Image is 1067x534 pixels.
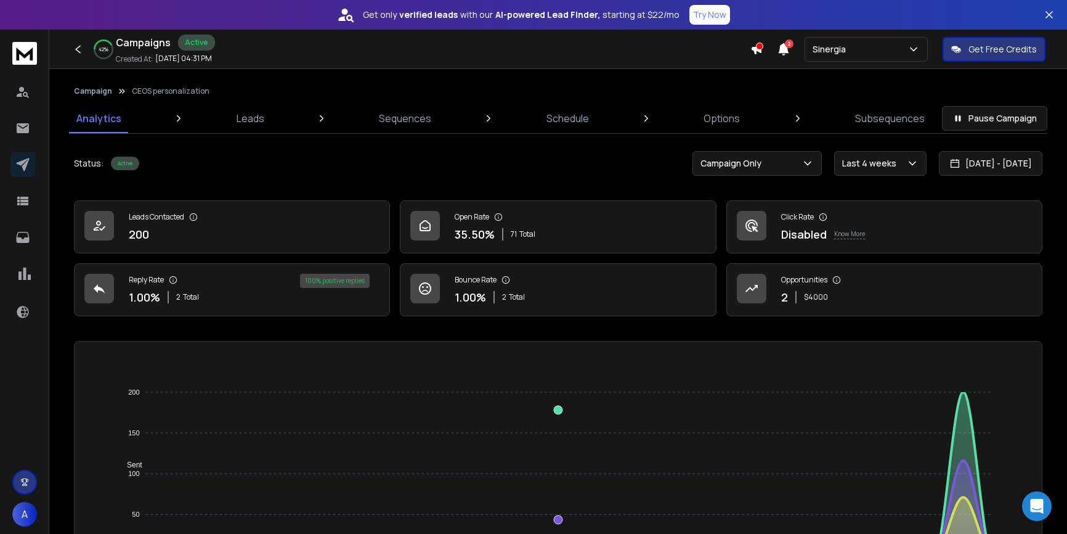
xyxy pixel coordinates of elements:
[455,212,489,222] p: Open Rate
[118,461,142,469] span: Sent
[116,54,153,64] p: Created At:
[155,54,212,64] p: [DATE] 04:31 PM
[399,9,458,21] strong: verified leads
[379,111,431,126] p: Sequences
[128,470,139,477] tspan: 100
[129,212,184,222] p: Leads Contacted
[74,157,103,170] p: Status:
[502,292,506,302] span: 2
[455,275,497,285] p: Bounce Rate
[178,35,215,51] div: Active
[76,111,121,126] p: Analytics
[785,39,793,48] span: 2
[848,104,932,133] a: Subsequences
[539,104,596,133] a: Schedule
[511,229,517,239] span: 71
[1022,491,1052,521] div: Open Intercom Messenger
[363,9,680,21] p: Get only with our starting at $22/mo
[704,111,740,126] p: Options
[781,289,788,306] p: 2
[128,388,139,396] tspan: 200
[781,275,827,285] p: Opportunities
[74,86,112,96] button: Campaign
[74,263,390,316] a: Reply Rate1.00%2Total100% positive replies
[129,226,149,243] p: 200
[74,200,390,253] a: Leads Contacted200
[455,226,495,243] p: 35.50 %
[700,157,766,170] p: Campaign Only
[781,212,814,222] p: Click Rate
[400,200,716,253] a: Open Rate35.50%71Total
[69,104,129,133] a: Analytics
[834,229,865,239] p: Know More
[693,9,726,21] p: Try Now
[842,157,901,170] p: Last 4 weeks
[689,5,730,25] button: Try Now
[116,35,171,50] h1: Campaigns
[12,42,37,65] img: logo
[12,502,37,527] button: A
[237,111,264,126] p: Leads
[942,106,1047,131] button: Pause Campaign
[132,511,139,518] tspan: 50
[455,289,486,306] p: 1.00 %
[495,9,600,21] strong: AI-powered Lead Finder,
[400,263,716,316] a: Bounce Rate1.00%2Total
[176,292,181,302] span: 2
[128,429,139,437] tspan: 150
[813,43,851,55] p: Sinergia
[509,292,525,302] span: Total
[132,86,209,96] p: CEOS personalization
[111,157,139,170] div: Active
[804,292,828,302] p: $ 4000
[726,263,1042,316] a: Opportunities2$4000
[300,274,370,288] div: 100 % positive replies
[855,111,925,126] p: Subsequences
[519,229,535,239] span: Total
[229,104,272,133] a: Leads
[696,104,747,133] a: Options
[183,292,199,302] span: Total
[546,111,589,126] p: Schedule
[371,104,439,133] a: Sequences
[943,37,1045,62] button: Get Free Credits
[129,275,164,285] p: Reply Rate
[781,226,827,243] p: Disabled
[939,151,1042,176] button: [DATE] - [DATE]
[99,46,108,53] p: 42 %
[129,289,160,306] p: 1.00 %
[968,43,1037,55] p: Get Free Credits
[726,200,1042,253] a: Click RateDisabledKnow More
